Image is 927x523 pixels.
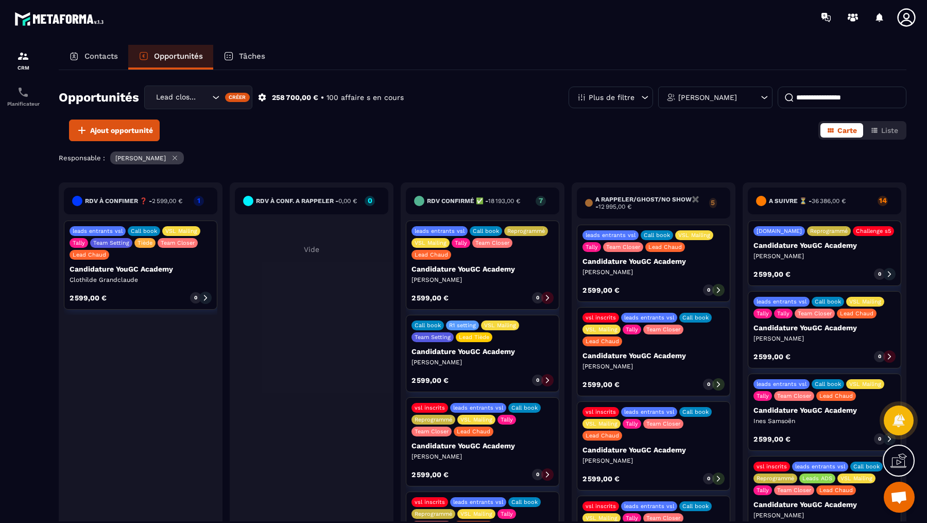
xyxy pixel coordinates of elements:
p: 0 [707,381,710,388]
p: Reprogrammé [415,511,452,517]
p: Tally [626,326,638,333]
span: Ajout opportunité [90,125,153,136]
p: Tally [455,240,467,246]
p: Call book [815,381,841,387]
p: [PERSON_NAME] [753,511,896,519]
p: VSL Mailing [460,511,492,517]
p: 2 599,00 € [753,353,791,360]
p: Team Closer [646,515,680,521]
p: leads entrants vsl [757,381,806,387]
p: 100 affaire s en cours [327,93,404,103]
span: 2 599,00 € [152,197,182,205]
p: 0 [365,197,375,204]
h2: Opportunités [59,87,139,108]
div: Ouvrir le chat [884,482,915,513]
p: [PERSON_NAME] [582,362,725,370]
span: 18 193,00 € [488,197,520,205]
p: Reprogrammé [507,228,545,234]
p: leads entrants vsl [73,228,123,234]
p: Tally [777,310,789,317]
p: Call book [415,322,441,329]
p: R1 setting [449,322,476,329]
button: Ajout opportunité [69,120,160,141]
p: Leads ADS [802,475,832,482]
p: 2 599,00 € [753,435,791,443]
p: Call book [473,228,499,234]
p: VSL Mailing [586,326,617,333]
p: Candidature YouGC Academy [753,500,896,509]
p: Team Closer [161,240,195,246]
p: Tally [501,416,513,423]
p: 2 599,00 € [753,271,791,278]
div: Search for option [144,86,252,109]
p: Call book [131,228,157,234]
h6: RDV à confimer ❓ - [85,197,182,205]
p: 0 [536,377,539,384]
p: leads entrants vsl [624,503,674,510]
p: Reprogrammé [810,228,848,234]
p: VSL Mailing [415,240,447,246]
p: Team Closer [798,310,832,317]
input: Search for option [199,92,210,103]
p: Clothilde Grandclaude [70,276,212,284]
a: Opportunités [128,45,213,70]
img: logo [14,9,107,28]
p: Team Closer [475,240,509,246]
p: Team Closer [415,428,449,435]
h6: RDV à conf. A RAPPELER - [256,197,357,205]
h6: A RAPPELER/GHOST/NO SHOW✖️ - [595,196,703,210]
p: leads entrants vsl [624,409,674,415]
p: vsl inscrits [757,463,787,470]
p: Call book [853,463,880,470]
p: VSL Mailing [586,420,617,427]
p: 2 599,00 € [70,294,107,301]
p: Lead Chaud [840,310,873,317]
p: Challenge s5 [856,228,891,234]
p: Candidature YouGC Academy [753,241,896,249]
p: Tâches [239,52,265,61]
p: Call book [511,499,538,505]
p: leads entrants vsl [795,463,845,470]
p: CRM [3,65,44,71]
p: leads entrants vsl [453,404,503,411]
p: 14 [878,197,888,204]
p: Call book [511,404,538,411]
p: 0 [707,286,710,294]
p: Tiède [138,240,152,246]
p: [PERSON_NAME] [753,334,896,343]
p: Candidature YouGC Academy [70,265,212,273]
p: Vide [235,245,388,254]
p: [PERSON_NAME] [678,94,737,101]
span: 36 386,00 € [812,197,846,205]
p: Call book [815,298,841,305]
p: Responsable : [59,154,105,162]
p: 258 700,00 € [272,93,318,103]
p: Reprogrammé [415,416,452,423]
p: 0 [194,294,197,301]
img: scheduler [17,86,29,98]
span: Liste [881,126,898,134]
p: [PERSON_NAME] [753,252,896,260]
p: Tally [626,515,638,521]
p: [PERSON_NAME] [411,358,554,366]
p: Team Setting [93,240,129,246]
p: 5 [709,199,717,206]
p: 2 599,00 € [411,377,449,384]
p: Candidature YouGC Academy [753,324,896,332]
p: Lead Tiède [459,334,489,341]
p: Lead Chaud [648,244,682,250]
p: leads entrants vsl [757,298,806,305]
a: Tâches [213,45,276,70]
p: [PERSON_NAME] [115,155,166,162]
p: [PERSON_NAME] [582,457,725,465]
p: Candidature YouGC Academy [582,446,725,454]
span: 0,00 € [338,197,357,205]
span: 12 995,00 € [598,203,631,210]
p: 2 599,00 € [411,294,449,301]
button: Carte [820,123,863,138]
p: Lead Chaud [415,251,448,258]
p: 0 [707,475,710,482]
p: 2 599,00 € [582,475,620,482]
p: Tally [626,420,638,427]
p: Ines Samsoën [753,417,896,425]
